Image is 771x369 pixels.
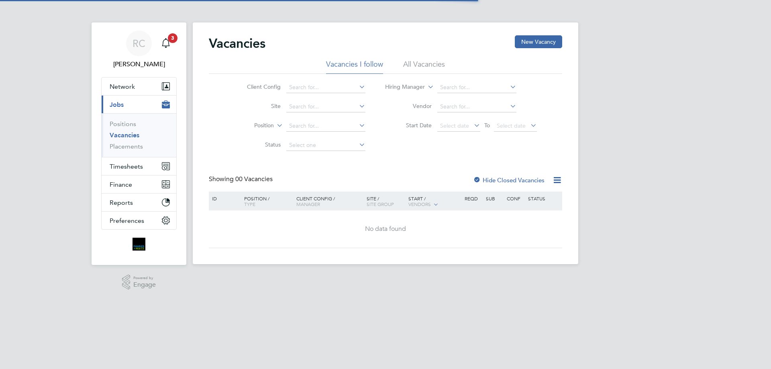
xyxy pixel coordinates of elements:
[235,102,281,110] label: Site
[379,83,425,91] label: Hiring Manager
[102,157,176,175] button: Timesheets
[110,143,143,150] a: Placements
[101,238,177,251] a: Go to home page
[440,122,469,129] span: Select date
[209,175,274,183] div: Showing
[463,192,483,205] div: Reqd
[296,201,320,207] span: Manager
[110,120,136,128] a: Positions
[102,212,176,229] button: Preferences
[235,141,281,148] label: Status
[406,192,463,212] div: Start /
[408,201,431,207] span: Vendors
[209,35,265,51] h2: Vacancies
[102,96,176,113] button: Jobs
[133,275,156,281] span: Powered by
[133,38,145,49] span: RC
[235,83,281,90] label: Client Config
[168,33,177,43] span: 3
[367,201,394,207] span: Site Group
[286,120,365,132] input: Search for...
[238,192,294,211] div: Position /
[110,163,143,170] span: Timesheets
[497,122,526,129] span: Select date
[244,201,255,207] span: Type
[505,192,526,205] div: Conf
[102,194,176,211] button: Reports
[526,192,561,205] div: Status
[482,120,492,130] span: To
[437,82,516,93] input: Search for...
[110,131,139,139] a: Vacancies
[385,102,432,110] label: Vendor
[437,101,516,112] input: Search for...
[133,238,145,251] img: bromak-logo-retina.png
[101,31,177,69] a: RC[PERSON_NAME]
[102,175,176,193] button: Finance
[385,122,432,129] label: Start Date
[403,59,445,74] li: All Vacancies
[110,83,135,90] span: Network
[102,113,176,157] div: Jobs
[326,59,383,74] li: Vacancies I follow
[158,31,174,56] a: 3
[122,275,156,290] a: Powered byEngage
[210,225,561,233] div: No data found
[110,101,124,108] span: Jobs
[133,281,156,288] span: Engage
[210,192,238,205] div: ID
[365,192,407,211] div: Site /
[286,101,365,112] input: Search for...
[110,181,132,188] span: Finance
[286,140,365,151] input: Select one
[484,192,505,205] div: Sub
[110,199,133,206] span: Reports
[473,176,545,184] label: Hide Closed Vacancies
[92,22,186,265] nav: Main navigation
[228,122,274,130] label: Position
[110,217,144,224] span: Preferences
[235,175,273,183] span: 00 Vacancies
[102,77,176,95] button: Network
[101,59,177,69] span: Roselyn Coelho
[294,192,365,211] div: Client Config /
[286,82,365,93] input: Search for...
[515,35,562,48] button: New Vacancy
